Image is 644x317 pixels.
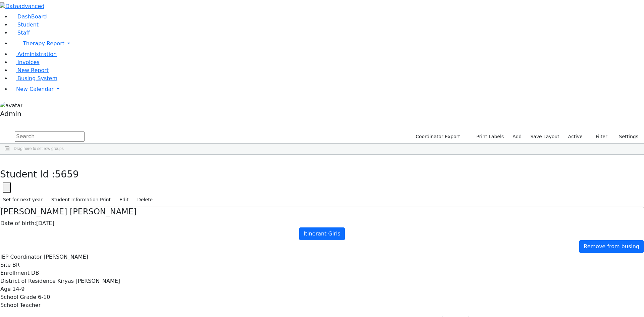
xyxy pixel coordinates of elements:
span: DB [31,270,39,276]
span: Invoices [17,59,40,65]
button: Student Information Print [48,195,114,205]
div: [DATE] [0,219,644,227]
span: 6-10 [38,294,50,300]
a: DashBoard [11,13,47,20]
button: Save Layout [527,131,562,142]
label: Enrollment [0,269,30,277]
label: Date of birth: [0,219,36,227]
h4: [PERSON_NAME] [PERSON_NAME] [0,207,644,217]
label: Age [0,285,11,293]
span: Busing System [17,75,57,82]
span: BR [12,262,20,268]
a: Student [11,21,39,28]
a: New Report [11,67,49,73]
span: DashBoard [17,13,47,20]
a: Staff [11,30,30,36]
label: School Teacher [0,301,41,309]
button: Settings [610,131,641,142]
a: Busing System [11,75,57,82]
span: Remove from busing [584,243,639,250]
a: New Calendar [11,83,644,96]
button: Edit [116,195,131,205]
label: District of Residence [0,277,56,285]
span: 14-9 [12,286,24,292]
label: IEP Coordinator [0,253,42,261]
span: Drag here to set row groups [14,146,64,151]
a: Add [509,131,525,142]
button: Coordinator Export [411,131,463,142]
input: Search [15,131,85,142]
span: New Calendar [16,86,54,92]
a: Therapy Report [11,37,644,50]
span: [PERSON_NAME] [44,254,88,260]
span: Therapy Report [23,40,64,47]
button: Filter [587,131,610,142]
span: Staff [17,30,30,36]
label: Site [0,261,11,269]
a: Itinerant Girls [299,227,345,240]
a: Administration [11,51,57,57]
button: Delete [134,195,156,205]
label: School Grade [0,293,36,301]
a: Invoices [11,59,40,65]
label: Active [565,131,586,142]
span: New Report [17,67,49,73]
span: Administration [17,51,57,57]
span: Kiryas [PERSON_NAME] [57,278,120,284]
span: Student [17,21,39,28]
span: 5659 [55,169,79,180]
a: Remove from busing [579,240,644,253]
button: Print Labels [469,131,507,142]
